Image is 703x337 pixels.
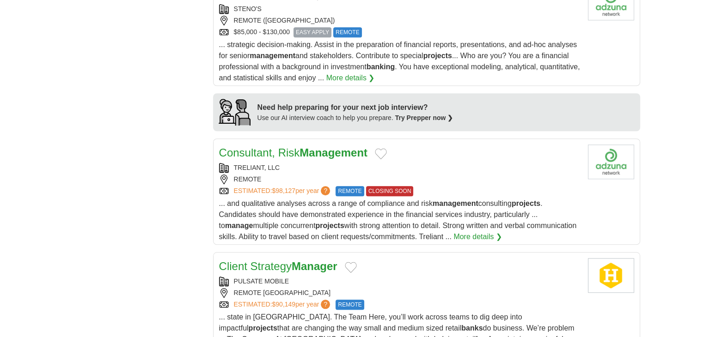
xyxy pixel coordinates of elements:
[321,186,330,195] span: ?
[300,146,367,159] strong: Management
[272,301,295,308] span: $90,149
[250,52,295,60] strong: management
[219,16,581,25] div: REMOTE ([GEOGRAPHIC_DATA])
[234,186,332,196] a: ESTIMATED:$98,127per year?
[375,148,387,159] button: Add to favorite jobs
[219,41,580,82] span: ... strategic decision-making. Assist in the preparation of financial reports, presentations, and...
[219,27,581,37] div: $85,000 - $130,000
[219,199,577,241] span: ... and qualitative analyses across a range of compliance and risk consulting . Candidates should...
[293,27,331,37] span: EASY APPLY
[333,27,361,37] span: REMOTE
[219,260,337,272] a: Client StrategyManager
[257,113,453,123] div: Use our AI interview coach to help you prepare.
[512,199,540,207] strong: projects
[453,231,502,242] a: More details ❯
[249,324,277,332] strong: projects
[423,52,452,60] strong: projects
[234,300,332,310] a: ESTIMATED:$90,149per year?
[219,277,581,286] div: PULSATE MOBILE
[292,260,337,272] strong: Manager
[321,300,330,309] span: ?
[219,288,581,298] div: REMOTE [GEOGRAPHIC_DATA]
[219,146,367,159] a: Consultant, RiskManagement
[272,187,295,194] span: $98,127
[366,186,414,196] span: CLOSING SOON
[326,72,375,84] a: More details ❯
[225,222,253,229] strong: manage
[433,199,478,207] strong: management
[336,186,364,196] span: REMOTE
[395,114,453,121] a: Try Prepper now ❯
[345,262,357,273] button: Add to favorite jobs
[367,63,395,71] strong: banking
[461,324,483,332] strong: banks
[588,258,634,293] img: Company logo
[336,300,364,310] span: REMOTE
[219,4,581,14] div: STENO'S
[257,102,453,113] div: Need help preparing for your next job interview?
[315,222,344,229] strong: projects
[588,144,634,179] img: Company logo
[219,163,581,173] div: TRELIANT, LLC
[219,175,581,184] div: REMOTE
